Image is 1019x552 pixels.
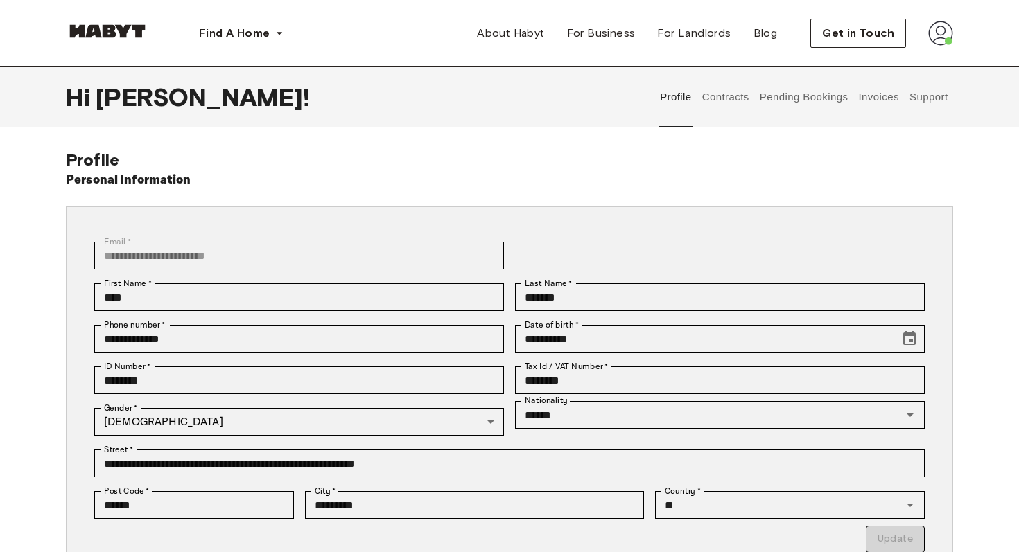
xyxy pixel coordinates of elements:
[199,25,270,42] span: Find A Home
[104,485,150,497] label: Post Code
[556,19,647,47] a: For Business
[900,405,920,425] button: Open
[66,150,119,170] span: Profile
[104,402,137,414] label: Gender
[900,495,920,515] button: Open
[907,66,950,127] button: Support
[104,443,133,456] label: Street
[315,485,336,497] label: City
[655,66,953,127] div: user profile tabs
[754,25,778,42] span: Blog
[742,19,789,47] a: Blog
[567,25,636,42] span: For Business
[477,25,544,42] span: About Habyt
[646,19,742,47] a: For Landlords
[104,277,152,290] label: First Name
[525,395,568,407] label: Nationality
[104,235,131,248] label: Email
[525,360,608,373] label: Tax Id / VAT Number
[188,19,295,47] button: Find A Home
[96,82,310,112] span: [PERSON_NAME] !
[525,319,579,331] label: Date of birth
[525,277,573,290] label: Last Name
[657,25,731,42] span: For Landlords
[104,319,166,331] label: Phone number
[104,360,150,373] label: ID Number
[822,25,894,42] span: Get in Touch
[810,19,906,48] button: Get in Touch
[700,66,751,127] button: Contracts
[94,408,504,436] div: [DEMOGRAPHIC_DATA]
[896,325,923,353] button: Choose date, selected date is Aug 15, 2001
[758,66,850,127] button: Pending Bookings
[466,19,555,47] a: About Habyt
[66,24,149,38] img: Habyt
[928,21,953,46] img: avatar
[66,170,191,190] h6: Personal Information
[94,242,504,269] div: You can't change your email address at the moment. Please reach out to customer support in case y...
[857,66,900,127] button: Invoices
[659,66,694,127] button: Profile
[665,485,701,497] label: Country
[66,82,96,112] span: Hi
